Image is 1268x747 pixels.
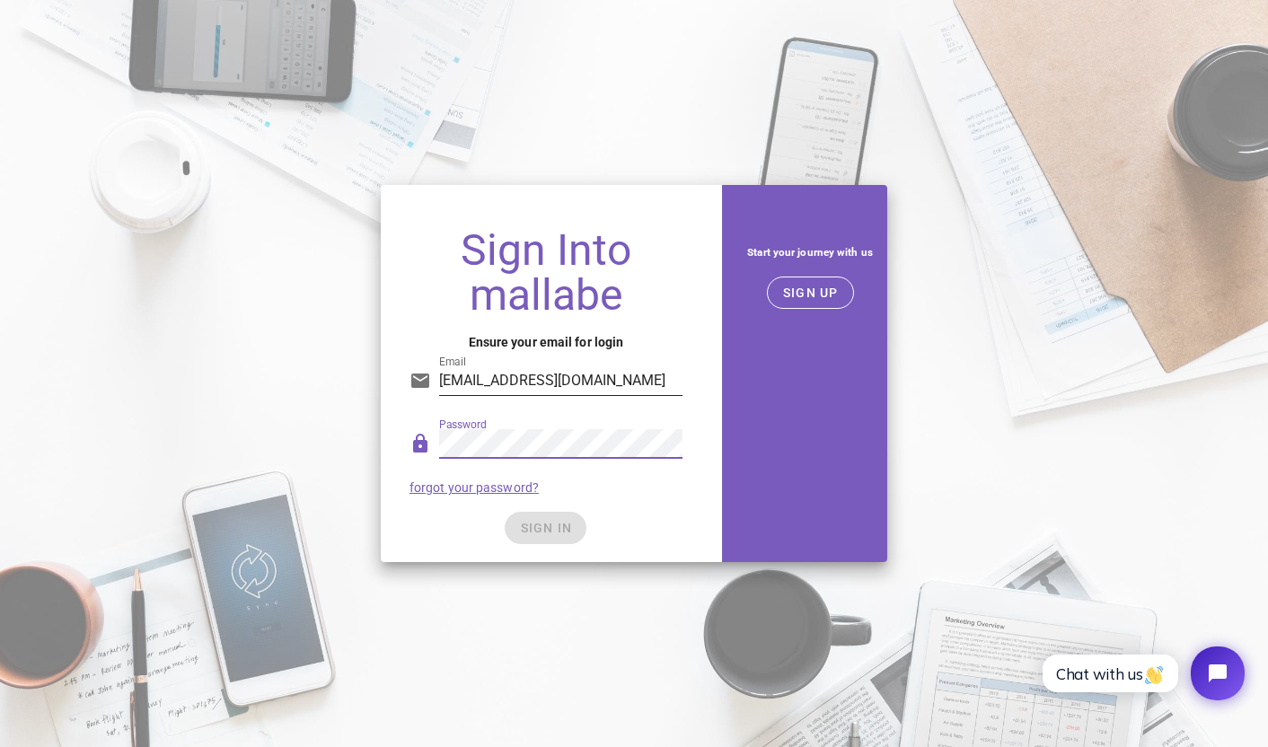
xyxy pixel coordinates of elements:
[767,277,854,309] button: SIGN UP
[409,480,539,495] a: forgot your password?
[409,228,682,318] h1: Sign Into mallabe
[747,242,873,262] h5: Start your journey with us
[782,286,839,300] span: SIGN UP
[439,418,487,432] label: Password
[439,356,466,369] label: Email
[409,332,682,352] h4: Ensure your email for login
[1023,631,1260,716] iframe: Tidio Chat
